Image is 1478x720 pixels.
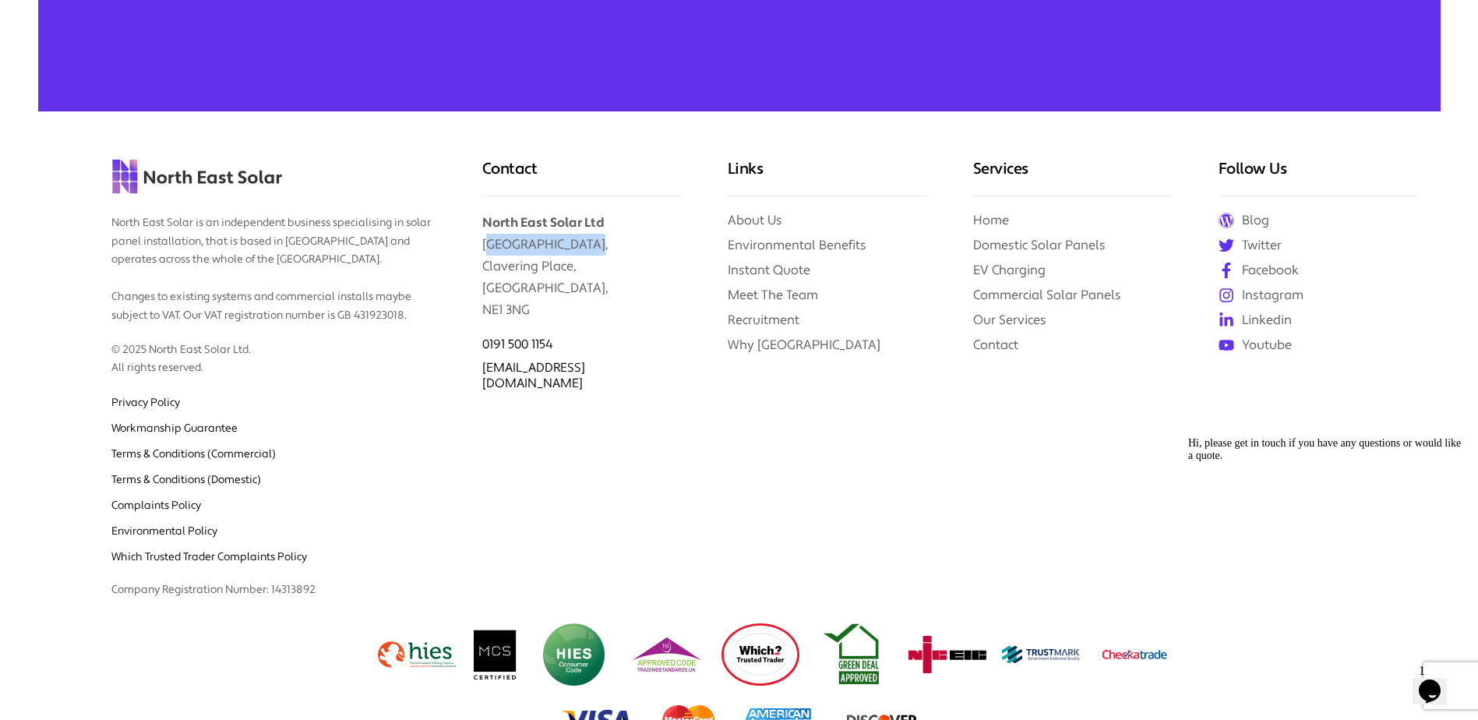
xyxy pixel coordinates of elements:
[1219,213,1234,228] img: Wordpress icon
[1413,658,1462,704] iframe: chat widget
[973,158,1172,196] h3: Services
[111,158,283,195] img: north east solar logo
[111,326,435,379] p: © 2025 North East Solar Ltd. All rights reserved.
[721,623,799,686] img: which logo
[111,499,201,513] a: Complaints Policy
[1219,263,1234,278] img: facebook icon
[728,262,810,278] a: Instant Quote
[111,199,435,326] p: North East Solar is an independent business specialising in solar panel installation, that is bas...
[815,623,893,686] img: Green deal approved logo
[1219,158,1417,196] h3: Follow Us
[973,212,1009,228] a: Home
[534,623,612,686] img: HIES Logo
[728,337,880,353] a: Why [GEOGRAPHIC_DATA]
[482,337,553,352] a: 0191 500 1154
[482,360,585,391] a: [EMAIL_ADDRESS][DOMAIN_NAME]
[111,473,261,487] a: Terms & Conditions (Domestic)
[1219,288,1234,303] img: instagram icon
[628,623,706,686] img: TSI Logo
[728,312,799,328] a: Recruitment
[1219,212,1417,229] a: Blog
[1219,238,1234,253] img: twitter icon
[111,447,276,461] a: Terms & Conditions (Commercial)
[1219,262,1417,279] a: Facebook
[973,312,1046,328] a: Our Services
[471,623,519,686] img: MCS logo
[482,214,604,231] b: North East Solar Ltd
[728,237,866,253] a: Environmental Benefits
[728,287,818,303] a: Meet The Team
[1219,312,1417,329] a: Linkedin
[111,422,238,436] a: Workmanship Guarantee
[1219,337,1234,353] img: youtube icon
[728,158,926,196] h3: Links
[6,6,279,30] span: Hi, please get in touch if you have any questions or would like a quote.
[482,158,681,196] h3: Contact
[6,6,287,31] div: Hi, please get in touch if you have any questions or would like a quote.
[1219,287,1417,304] a: Instagram
[1002,623,1080,686] img: Trustmark Logo
[111,524,217,538] a: Environmental Policy
[973,262,1046,278] a: EV Charging
[111,396,180,410] a: Privacy Policy
[482,196,681,321] p: [GEOGRAPHIC_DATA], Clavering Place, [GEOGRAPHIC_DATA], NE1 3NG
[1219,337,1417,354] a: Youtube
[908,623,986,686] img: NicEic Logo
[1182,431,1462,650] iframe: chat widget
[973,337,1018,353] a: Contact
[1219,237,1417,254] a: Twitter
[973,237,1106,253] a: Domestic Solar Panels
[111,566,435,600] p: Company Registration Number: 14313892
[973,287,1121,303] a: Commercial Solar Panels
[378,623,456,686] img: hies logo
[111,550,307,564] a: Which Trusted Trader Complaints Policy
[1219,312,1234,328] img: linkedin icon
[728,212,782,228] a: About Us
